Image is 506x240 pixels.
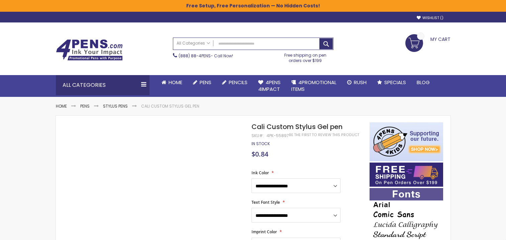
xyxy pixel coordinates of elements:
[173,38,213,49] a: All Categories
[229,79,247,86] span: Pencils
[251,170,269,176] span: Ink Color
[188,75,217,90] a: Pens
[417,15,443,20] a: Wishlist
[277,50,333,63] div: Free shipping on pen orders over $199
[217,75,253,90] a: Pencils
[411,75,435,90] a: Blog
[56,103,67,109] a: Home
[253,75,286,97] a: 4Pens4impact
[251,141,270,146] span: In stock
[291,79,336,93] span: 4PROMOTIONAL ITEMS
[179,53,233,59] span: - Call Now!
[80,103,90,109] a: Pens
[267,133,289,138] div: 4PK-55897
[258,79,281,93] span: 4Pens 4impact
[200,79,211,86] span: Pens
[251,133,264,138] strong: SKU
[370,163,443,187] img: Free shipping on orders over $199
[251,229,277,235] span: Imprint Color
[251,122,342,131] span: Cali Custom Stylus Gel pen
[103,103,128,109] a: Stylus Pens
[177,41,210,46] span: All Categories
[156,75,188,90] a: Home
[56,75,149,95] div: All Categories
[251,199,280,205] span: Text Font Style
[251,149,268,159] span: $0.84
[342,75,372,90] a: Rush
[384,79,406,86] span: Specials
[354,79,367,86] span: Rush
[56,39,123,61] img: 4Pens Custom Pens and Promotional Products
[417,79,430,86] span: Blog
[251,141,270,146] div: Availability
[372,75,411,90] a: Specials
[286,75,342,97] a: 4PROMOTIONALITEMS
[169,79,182,86] span: Home
[179,53,211,59] a: (888) 88-4PENS
[370,122,443,161] img: 4pens 4 kids
[141,104,199,109] li: Cali Custom Stylus Gel pen
[289,132,359,137] a: Be the first to review this product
